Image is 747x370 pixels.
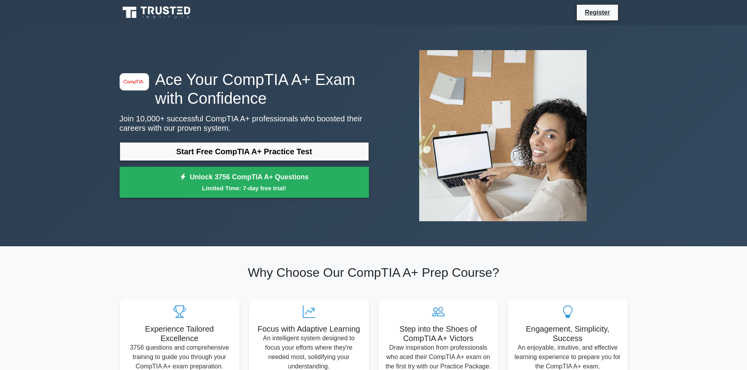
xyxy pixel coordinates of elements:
h5: Engagement, Simplicity, Success [514,324,622,343]
a: Unlock 3756 CompTIA A+ QuestionsLimited Time: 7-day free trial! [120,167,369,198]
a: Start Free CompTIA A+ Practice Test [120,142,369,161]
a: Register [580,7,614,17]
h5: Focus with Adaptive Learning [255,324,363,334]
p: Join 10,000+ successful CompTIA A+ professionals who boosted their careers with our proven system. [120,114,369,133]
h5: Step into the Shoes of CompTIA A+ Victors [385,324,492,343]
h1: Ace Your CompTIA A+ Exam with Confidence [120,70,369,108]
h5: Experience Tailored Excellence [126,324,233,343]
h2: Why Choose Our CompTIA A+ Prep Course? [120,265,628,280]
small: Limited Time: 7-day free trial! [129,184,359,193]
